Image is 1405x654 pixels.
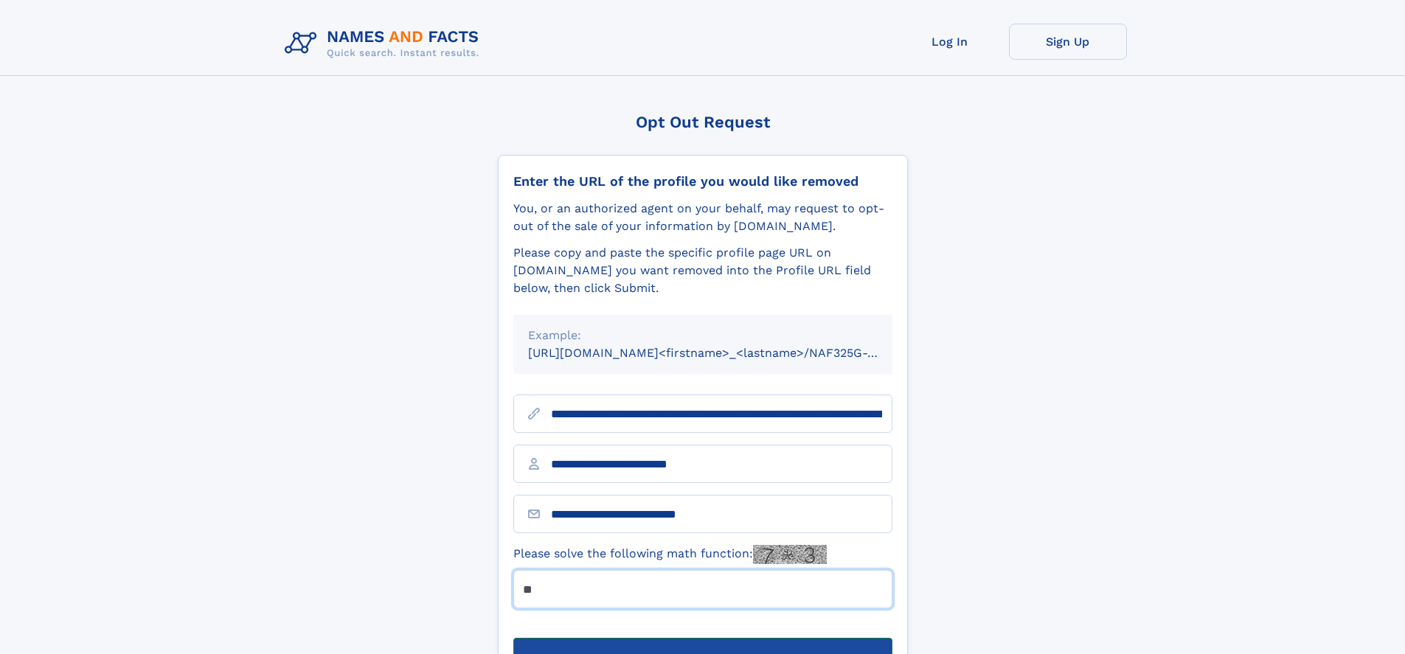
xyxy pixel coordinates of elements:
div: Example: [528,327,878,344]
a: Log In [891,24,1009,60]
label: Please solve the following math function: [513,545,827,564]
small: [URL][DOMAIN_NAME]<firstname>_<lastname>/NAF325G-xxxxxxxx [528,346,920,360]
div: Please copy and paste the specific profile page URL on [DOMAIN_NAME] you want removed into the Pr... [513,244,892,297]
div: Enter the URL of the profile you would like removed [513,173,892,189]
img: Logo Names and Facts [279,24,491,63]
a: Sign Up [1009,24,1127,60]
div: You, or an authorized agent on your behalf, may request to opt-out of the sale of your informatio... [513,200,892,235]
div: Opt Out Request [498,113,908,131]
